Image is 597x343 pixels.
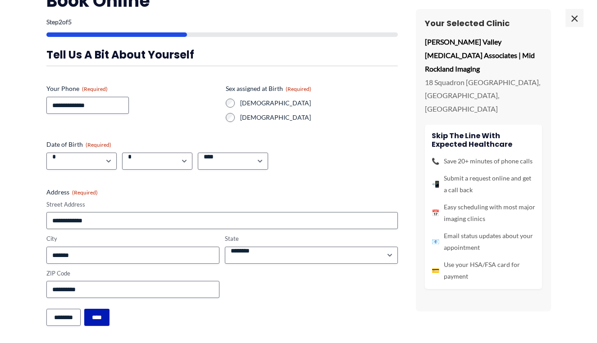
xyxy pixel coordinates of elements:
[72,189,98,196] span: (Required)
[46,269,219,278] label: ZIP Code
[425,18,542,28] h3: Your Selected Clinic
[432,201,535,225] li: Easy scheduling with most major imaging clinics
[226,84,311,93] legend: Sex assigned at Birth
[425,35,542,75] p: [PERSON_NAME] Valley [MEDICAL_DATA] Associates | Mid Rockland Imaging
[46,235,219,243] label: City
[432,236,439,248] span: 📧
[82,86,108,92] span: (Required)
[432,207,439,219] span: 📅
[46,200,398,209] label: Street Address
[432,259,535,282] li: Use your HSA/FSA card for payment
[46,19,398,25] p: Step of
[240,113,398,122] label: [DEMOGRAPHIC_DATA]
[432,265,439,276] span: 💳
[432,178,439,190] span: 📲
[432,155,439,167] span: 📞
[432,230,535,253] li: Email status updates about your appointment
[59,18,62,26] span: 2
[225,235,398,243] label: State
[46,188,98,197] legend: Address
[46,48,398,62] h3: Tell us a bit about yourself
[286,86,311,92] span: (Required)
[240,99,398,108] label: [DEMOGRAPHIC_DATA]
[432,131,535,149] h4: Skip the line with Expected Healthcare
[46,140,111,149] legend: Date of Birth
[432,155,535,167] li: Save 20+ minutes of phone calls
[46,84,219,93] label: Your Phone
[68,18,72,26] span: 5
[86,141,111,148] span: (Required)
[432,172,535,196] li: Submit a request online and get a call back
[565,9,583,27] span: ×
[425,76,542,116] p: 18 Squadron [GEOGRAPHIC_DATA], [GEOGRAPHIC_DATA], [GEOGRAPHIC_DATA]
